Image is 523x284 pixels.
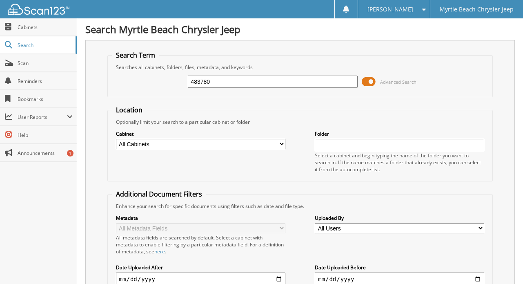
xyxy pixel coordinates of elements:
[315,264,484,271] label: Date Uploaded Before
[18,60,73,67] span: Scan
[112,203,489,210] div: Enhance your search for specific documents using filters such as date and file type.
[112,51,159,60] legend: Search Term
[315,152,484,173] div: Select a cabinet and begin typing the name of the folder you want to search in. If the name match...
[8,4,69,15] img: scan123-logo-white.svg
[315,130,484,137] label: Folder
[18,114,67,121] span: User Reports
[116,234,285,255] div: All metadata fields are searched by default. Select a cabinet with metadata to enable filtering b...
[116,215,285,221] label: Metadata
[116,264,285,271] label: Date Uploaded After
[440,7,514,12] span: Myrtle Beach Chrysler Jeep
[380,79,416,85] span: Advanced Search
[112,105,147,114] legend: Location
[18,132,73,139] span: Help
[367,7,413,12] span: [PERSON_NAME]
[18,42,71,49] span: Search
[67,150,73,157] div: 1
[85,22,515,36] h1: Search Myrtle Beach Chrysler Jeep
[112,119,489,125] div: Optionally limit your search to a particular cabinet or folder
[18,78,73,85] span: Reminders
[18,24,73,31] span: Cabinets
[18,96,73,103] span: Bookmarks
[154,248,165,255] a: here
[482,245,523,284] iframe: Chat Widget
[112,190,206,199] legend: Additional Document Filters
[315,215,484,221] label: Uploaded By
[116,130,285,137] label: Cabinet
[18,150,73,157] span: Announcements
[112,64,489,71] div: Searches all cabinets, folders, files, metadata, and keywords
